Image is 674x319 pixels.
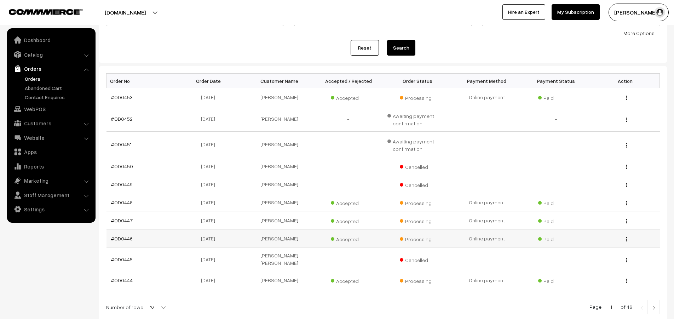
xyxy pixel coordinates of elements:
[175,211,245,229] td: [DATE]
[400,92,435,102] span: Processing
[23,84,93,92] a: Abandoned Cart
[245,106,314,132] td: [PERSON_NAME]
[502,4,545,20] a: Hire an Expert
[400,255,435,264] span: Cancelled
[400,234,435,243] span: Processing
[314,74,383,88] th: Accepted / Rejected
[522,74,591,88] th: Payment Status
[111,235,133,241] a: #OD0446
[452,193,522,211] td: Online payment
[9,7,71,16] a: COMMMERCE
[522,132,591,157] td: -
[538,234,574,243] span: Paid
[626,183,627,187] img: Menu
[106,303,143,311] span: Number of rows
[175,106,245,132] td: [DATE]
[331,92,366,102] span: Accepted
[400,180,435,189] span: Cancelled
[400,198,435,207] span: Processing
[9,48,93,61] a: Catalog
[147,300,168,314] span: 10
[9,9,83,15] img: COMMMERCE
[9,160,93,173] a: Reports
[626,219,627,223] img: Menu
[9,146,93,158] a: Apps
[23,93,93,101] a: Contact Enquires
[111,94,133,100] a: #OD0453
[111,199,133,205] a: #OD0448
[522,157,591,175] td: -
[245,247,314,271] td: [PERSON_NAME] [PERSON_NAME]
[452,271,522,289] td: Online payment
[245,88,314,106] td: [PERSON_NAME]
[9,117,93,130] a: Customers
[80,4,171,21] button: [DOMAIN_NAME]
[111,116,133,122] a: #OD0452
[9,103,93,115] a: WebPOS
[314,247,383,271] td: -
[331,275,366,285] span: Accepted
[9,131,93,144] a: Website
[175,74,245,88] th: Order Date
[9,34,93,46] a: Dashboard
[111,277,133,283] a: #OD0444
[400,216,435,225] span: Processing
[626,165,627,169] img: Menu
[400,275,435,285] span: Processing
[621,304,632,310] span: of 46
[651,306,657,310] img: Right
[175,193,245,211] td: [DATE]
[245,175,314,193] td: [PERSON_NAME]
[538,216,574,225] span: Paid
[626,258,627,262] img: Menu
[23,75,93,82] a: Orders
[245,74,314,88] th: Customer Name
[175,88,245,106] td: [DATE]
[245,211,314,229] td: [PERSON_NAME]
[175,271,245,289] td: [DATE]
[111,256,133,262] a: #OD0445
[111,141,132,147] a: #OD0451
[314,132,383,157] td: -
[175,132,245,157] td: [DATE]
[589,304,601,310] span: Page
[9,62,93,75] a: Orders
[245,132,314,157] td: [PERSON_NAME]
[626,201,627,205] img: Menu
[331,198,366,207] span: Accepted
[245,157,314,175] td: [PERSON_NAME]
[522,247,591,271] td: -
[452,229,522,247] td: Online payment
[106,74,176,88] th: Order No
[314,175,383,193] td: -
[452,88,522,106] td: Online payment
[626,237,627,241] img: Menu
[626,118,627,122] img: Menu
[655,7,665,18] img: user
[331,216,366,225] span: Accepted
[522,106,591,132] td: -
[626,279,627,283] img: Menu
[626,96,627,100] img: Menu
[626,143,627,148] img: Menu
[175,247,245,271] td: [DATE]
[351,40,379,56] a: Reset
[175,175,245,193] td: [DATE]
[609,4,669,21] button: [PERSON_NAME] D
[314,157,383,175] td: -
[111,217,133,223] a: #OD0447
[538,275,574,285] span: Paid
[9,189,93,201] a: Staff Management
[245,271,314,289] td: [PERSON_NAME]
[538,198,574,207] span: Paid
[314,106,383,132] td: -
[9,174,93,187] a: Marketing
[538,92,574,102] span: Paid
[175,229,245,247] td: [DATE]
[452,74,522,88] th: Payment Method
[175,157,245,175] td: [DATE]
[452,211,522,229] td: Online payment
[111,163,133,169] a: #OD0450
[591,74,660,88] th: Action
